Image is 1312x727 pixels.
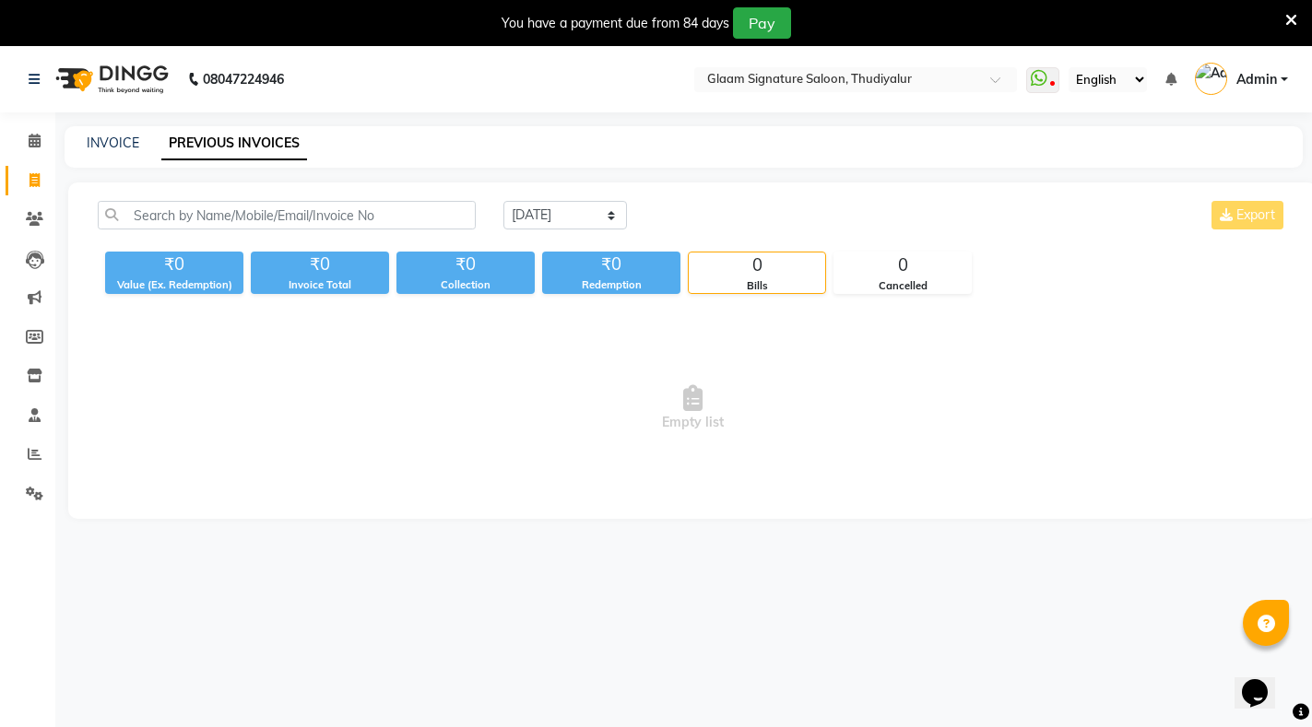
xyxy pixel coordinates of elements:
div: ₹0 [396,252,535,277]
img: logo [47,53,173,105]
div: ₹0 [542,252,680,277]
div: Bills [689,278,825,294]
span: Admin [1236,70,1277,89]
div: 0 [834,252,971,278]
b: 08047224946 [203,53,284,105]
div: ₹0 [105,252,243,277]
div: Cancelled [834,278,971,294]
img: Admin [1195,63,1227,95]
a: INVOICE [87,135,139,151]
button: Pay [733,7,791,39]
iframe: chat widget [1235,653,1294,709]
span: Empty list [98,316,1287,500]
div: You have a payment due from 84 days [502,14,729,33]
div: Invoice Total [251,277,389,293]
div: ₹0 [251,252,389,277]
input: Search by Name/Mobile/Email/Invoice No [98,201,476,229]
a: PREVIOUS INVOICES [161,127,307,160]
div: 0 [689,252,825,278]
div: Value (Ex. Redemption) [105,277,243,293]
div: Collection [396,277,535,293]
div: Redemption [542,277,680,293]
